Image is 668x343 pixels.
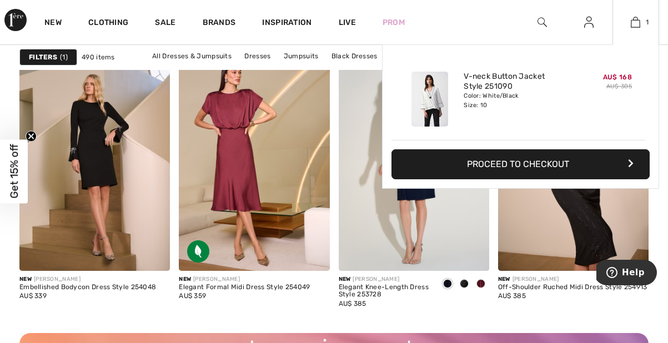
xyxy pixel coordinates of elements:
[239,49,276,63] a: Dresses
[179,276,191,283] span: New
[339,17,356,28] a: Live
[456,275,473,294] div: Black
[187,240,209,263] img: Sustainable Fabric
[339,300,366,307] span: AU$ 385
[339,276,351,283] span: New
[339,284,430,299] div: Elegant Knee-Length Dress Style 253728
[464,72,573,92] a: V-neck Button Jacket Style 251090
[8,144,21,199] span: Get 15% off
[179,45,329,271] img: Elegant Formal Midi Dress Style 254049. Merlot
[339,275,430,284] div: [PERSON_NAME]
[26,131,37,142] button: Close teaser
[606,83,632,90] s: AU$ 305
[155,18,175,29] a: Sale
[179,284,310,291] div: Elegant Formal Midi Dress Style 254049
[29,52,57,62] strong: Filters
[19,276,32,283] span: New
[575,16,602,29] a: Sign In
[498,292,526,300] span: AU$ 385
[278,49,324,63] a: Jumpsuits
[147,49,237,63] a: All Dresses & Jumpsuits
[339,45,489,271] img: Elegant Knee-Length Dress Style 253728. Black
[351,63,445,78] a: [PERSON_NAME] Dresses
[19,45,170,271] img: Embellished Bodycon Dress Style 254048. Black
[44,18,62,29] a: New
[646,17,649,27] span: 1
[82,52,115,62] span: 490 items
[391,149,650,179] button: Proceed to Checkout
[60,52,68,62] span: 1
[203,18,236,29] a: Brands
[613,16,659,29] a: 1
[596,260,657,287] iframe: Opens a widget where you can find more information
[411,72,448,127] img: V-neck Button Jacket Style 251090
[464,92,573,109] div: Color: White/Black Size: 10
[179,292,206,300] span: AU$ 359
[19,292,47,300] span: AU$ 339
[19,275,156,284] div: [PERSON_NAME]
[383,17,405,28] a: Prom
[473,275,489,294] div: Merlot
[262,18,312,29] span: Inspiration
[538,16,547,29] img: search the website
[439,275,456,294] div: Midnight Blue
[584,16,594,29] img: My Info
[179,275,310,284] div: [PERSON_NAME]
[4,9,27,31] img: 1ère Avenue
[19,284,156,291] div: Embellished Bodycon Dress Style 254048
[88,18,128,29] a: Clothing
[326,49,383,63] a: Black Dresses
[498,284,647,291] div: Off-Shoulder Ruched Midi Dress Style 254913
[498,275,647,284] div: [PERSON_NAME]
[254,63,349,78] a: [PERSON_NAME] Dresses
[631,16,640,29] img: My Bag
[498,276,510,283] span: New
[603,73,632,81] span: AU$ 168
